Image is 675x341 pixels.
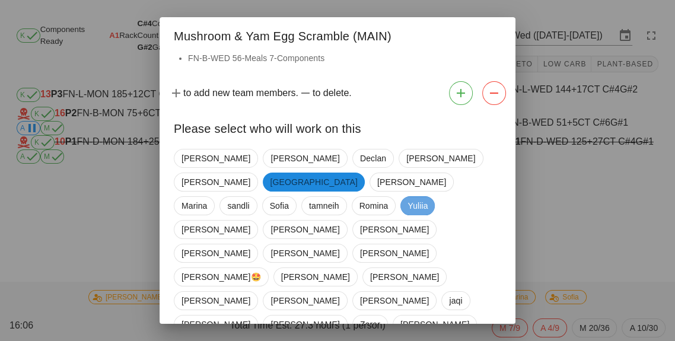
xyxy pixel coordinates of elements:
[270,221,339,238] span: [PERSON_NAME]
[270,244,339,262] span: [PERSON_NAME]
[377,173,446,191] span: [PERSON_NAME]
[182,149,250,167] span: [PERSON_NAME]
[407,196,428,215] span: Yuliia
[360,149,386,167] span: Declan
[360,244,429,262] span: [PERSON_NAME]
[182,221,250,238] span: [PERSON_NAME]
[449,292,462,310] span: jaqi
[270,197,289,215] span: Sofia
[227,197,249,215] span: sandli
[270,292,339,310] span: [PERSON_NAME]
[270,315,339,333] span: [PERSON_NAME]
[309,197,339,215] span: tamneih
[370,268,439,286] span: [PERSON_NAME]
[188,52,501,65] li: FN-B-WED 56-Meals 7-Components
[281,268,350,286] span: [PERSON_NAME]
[160,17,515,52] div: Mushroom & Yam Egg Scramble (MAIN)
[270,149,339,167] span: [PERSON_NAME]
[360,292,429,310] span: [PERSON_NAME]
[160,110,515,144] div: Please select who will work on this
[406,149,475,167] span: [PERSON_NAME]
[182,244,250,262] span: [PERSON_NAME]
[270,173,357,192] span: [GEOGRAPHIC_DATA]
[359,197,389,215] span: Romina
[182,268,261,286] span: [PERSON_NAME]🤩
[182,197,207,215] span: Marina
[182,173,250,191] span: [PERSON_NAME]
[182,292,250,310] span: [PERSON_NAME]
[360,221,429,238] span: [PERSON_NAME]
[400,315,469,333] span: [PERSON_NAME]
[182,315,250,333] span: [PERSON_NAME]
[160,77,515,110] div: to add new team members. to delete.
[360,315,380,333] span: Zarar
